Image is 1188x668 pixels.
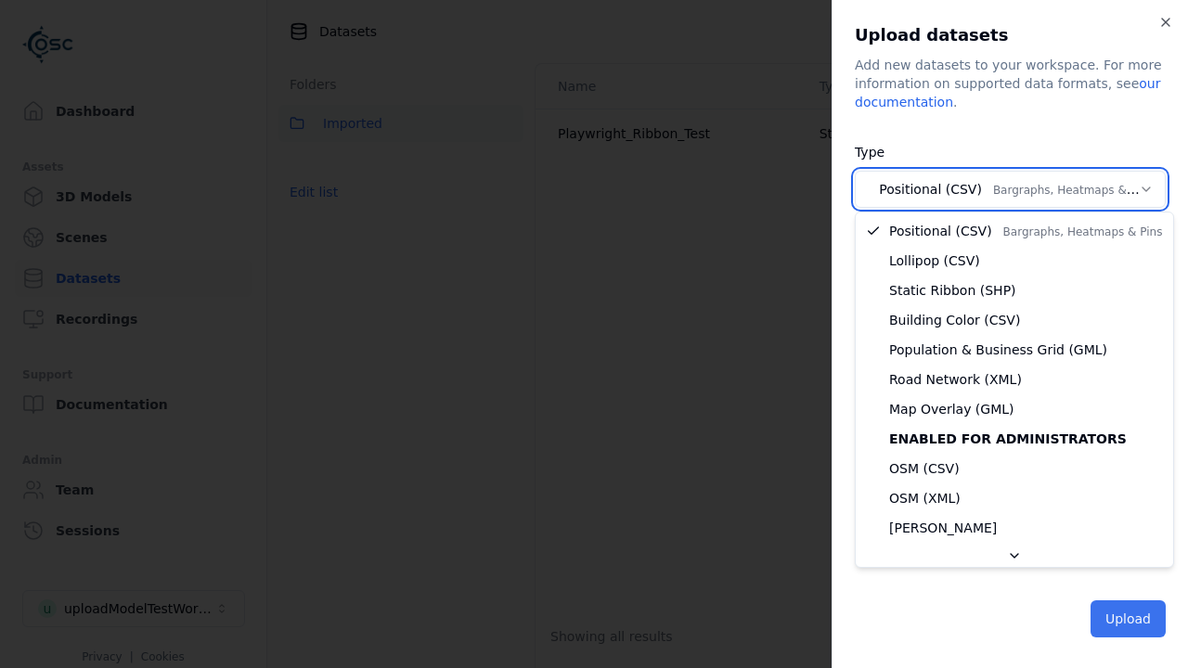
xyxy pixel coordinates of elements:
span: OSM (XML) [889,489,961,507]
span: Bargraphs, Heatmaps & Pins [1003,225,1163,238]
span: Lollipop (CSV) [889,251,980,270]
div: Enabled for administrators [859,424,1169,454]
span: Map Overlay (GML) [889,400,1014,418]
span: OSM (CSV) [889,459,960,478]
span: Positional (CSV) [889,222,1162,240]
span: [PERSON_NAME] [889,519,997,537]
span: Population & Business Grid (GML) [889,340,1107,359]
span: Road Network (XML) [889,370,1022,389]
span: Static Ribbon (SHP) [889,281,1016,300]
span: Building Color (CSV) [889,311,1020,329]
